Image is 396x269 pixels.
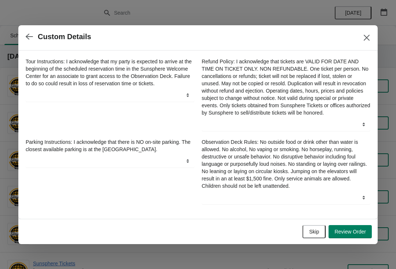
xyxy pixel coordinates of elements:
button: Close [360,31,373,44]
button: Skip [302,225,326,238]
span: Review Order [334,229,366,235]
label: Observation Deck Rules: No outside food or drink other than water is allowed. No alcohol, No vapi... [202,138,370,190]
span: Skip [309,229,319,235]
button: Review Order [329,225,372,238]
label: Tour Instructions: I acknowledge that my party is expected to arrive at the beginning of the sche... [26,58,194,87]
h2: Custom Details [38,33,91,41]
label: Refund Policy: I acknowledge that tickets are VALID FOR DATE AND TIME ON TICKET ONLY. NON REFUNDA... [202,58,370,116]
label: Parking Instructions: I acknowledge that there is NO on-site parking. The closest available parki... [26,138,194,153]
